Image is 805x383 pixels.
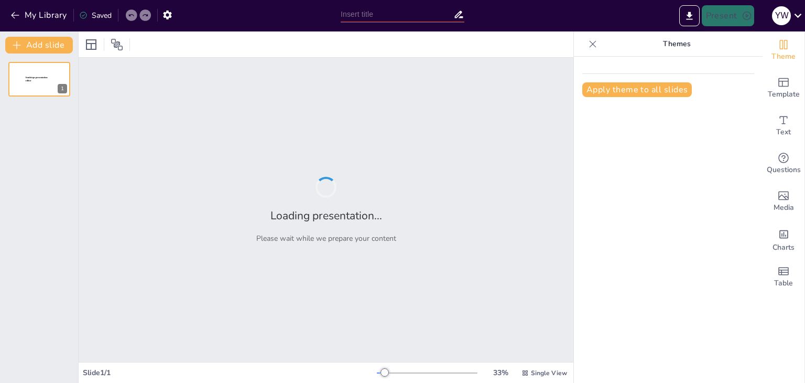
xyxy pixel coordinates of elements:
div: Layout [83,36,100,53]
p: Themes [601,31,752,57]
span: Position [111,38,123,51]
h2: Loading presentation... [270,208,382,223]
button: Add slide [5,37,73,54]
p: Please wait while we prepare your content [256,233,396,243]
div: Slide 1 / 1 [83,368,377,378]
span: Text [776,126,791,138]
button: Export to PowerPoint [679,5,700,26]
span: Media [774,202,794,214]
div: Change the overall theme [763,31,804,69]
span: Table [774,278,793,289]
span: Charts [773,242,795,253]
div: Add ready made slides [763,69,804,107]
button: Apply theme to all slides [582,82,692,97]
span: Theme [771,51,796,62]
div: Get real-time input from your audience [763,145,804,183]
div: 1 [58,84,67,93]
div: Add images, graphics, shapes or video [763,183,804,220]
div: Y W [772,6,791,25]
span: Questions [767,164,801,176]
span: Sendsteps presentation editor [26,77,48,82]
div: 1 [8,62,70,97]
button: Present [702,5,754,26]
div: 33 % [488,368,513,378]
button: My Library [8,7,71,24]
div: Saved [79,10,112,20]
div: Add a table [763,258,804,296]
button: Y W [772,5,791,26]
input: Insert title [341,7,453,22]
span: Single View [531,369,567,377]
div: Add text boxes [763,107,804,145]
div: Add charts and graphs [763,220,804,258]
span: Template [768,89,800,100]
